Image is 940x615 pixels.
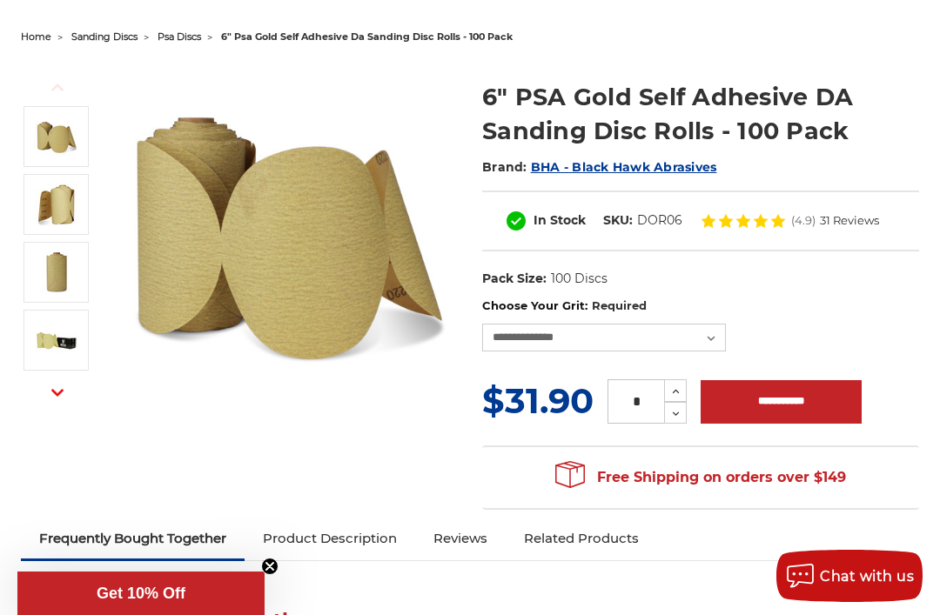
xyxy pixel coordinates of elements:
[221,30,513,43] span: 6" psa gold self adhesive da sanding disc rolls - 100 pack
[603,211,633,230] dt: SKU:
[555,460,846,495] span: Free Shipping on orders over $149
[261,558,279,575] button: Close teaser
[482,159,527,175] span: Brand:
[35,318,78,362] img: Black Hawk Abrasives 6" Gold Sticky Back PSA Discs
[37,374,78,411] button: Next
[482,297,919,315] label: Choose Your Grit:
[820,568,914,585] span: Chat with us
[35,115,78,158] img: 6" DA Sanding Discs on a Roll
[776,550,923,602] button: Chat with us
[245,519,415,558] a: Product Description
[820,215,879,226] span: 31 Reviews
[551,270,608,288] dd: 100 Discs
[35,251,78,294] img: 6" Sticky Backed Sanding Discs
[482,80,919,148] h1: 6" PSA Gold Self Adhesive DA Sanding Disc Rolls - 100 Pack
[637,211,682,230] dd: DOR06
[482,379,594,422] span: $31.90
[534,212,586,228] span: In Stock
[531,159,717,175] a: BHA - Black Hawk Abrasives
[791,215,816,226] span: (4.9)
[482,270,547,288] dt: Pack Size:
[17,572,265,615] div: Get 10% OffClose teaser
[97,585,185,602] span: Get 10% Off
[592,298,647,312] small: Required
[71,30,138,43] a: sanding discs
[117,62,458,402] img: 6" DA Sanding Discs on a Roll
[21,519,245,558] a: Frequently Bought Together
[35,183,78,226] img: 6" Roll of Gold PSA Discs
[21,30,51,43] a: home
[158,30,201,43] a: psa discs
[506,519,657,558] a: Related Products
[37,69,78,106] button: Previous
[415,519,506,558] a: Reviews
